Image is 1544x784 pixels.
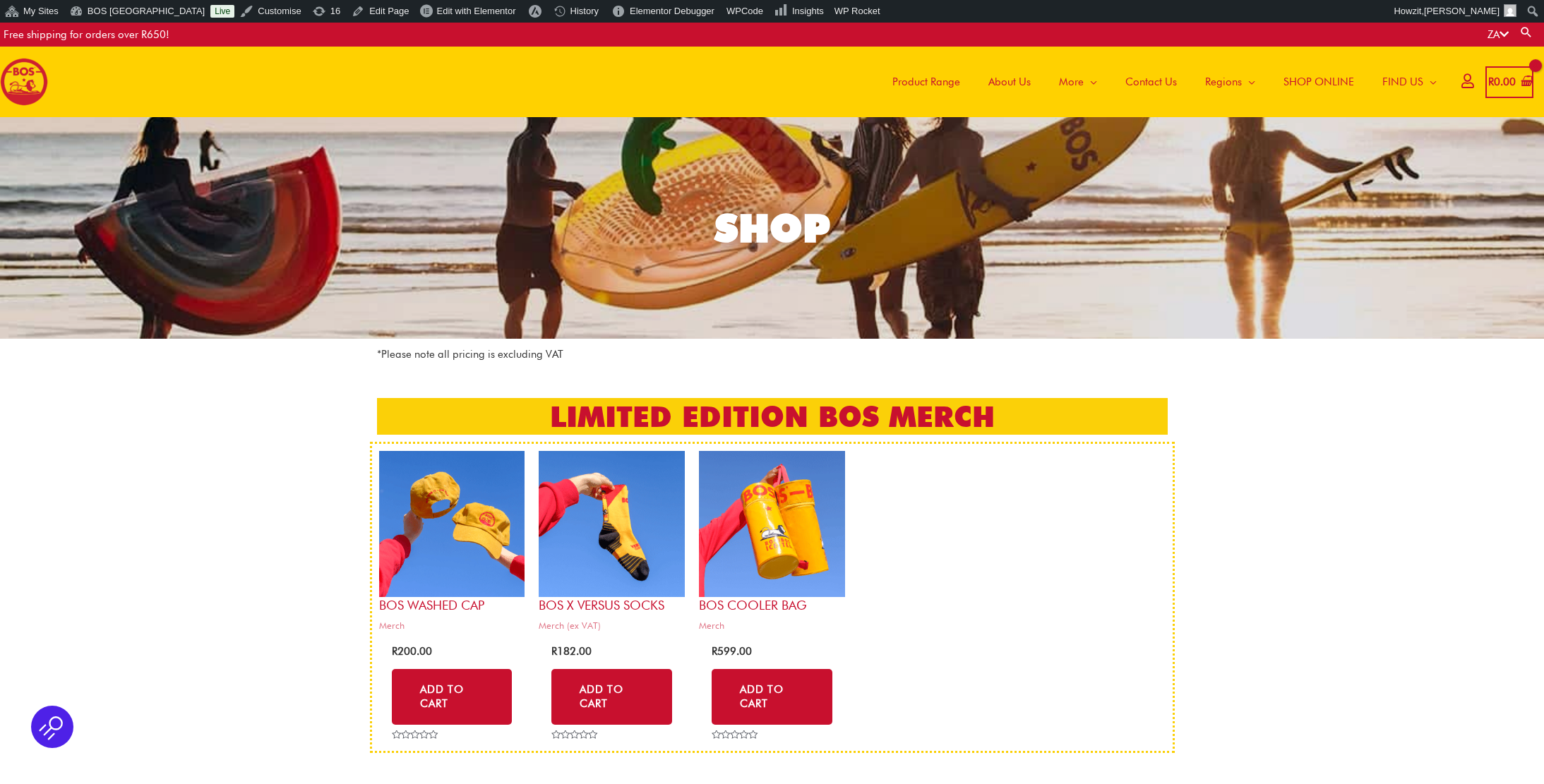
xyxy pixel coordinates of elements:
[377,398,1168,435] h2: LIMITED EDITION BOS MERCH
[699,451,845,597] img: bos cooler bag
[988,61,1031,103] span: About Us
[437,6,516,16] span: Edit with Elementor
[379,451,525,597] img: bos cap
[892,61,960,103] span: Product Range
[1488,76,1494,88] span: R
[868,47,1451,117] nav: Site Navigation
[1111,47,1191,117] a: Contact Us
[699,451,845,637] a: BOS Cooler bagMerch
[1485,66,1533,98] a: View Shopping Cart, empty
[1269,47,1368,117] a: SHOP ONLINE
[974,47,1045,117] a: About Us
[1488,76,1516,88] bdi: 0.00
[379,597,525,613] h2: BOS Washed Cap
[539,597,685,613] h2: BOS x Versus Socks
[539,451,685,637] a: BOS x Versus SocksMerch (ex VAT)
[1045,47,1111,117] a: More
[712,645,717,658] span: R
[551,645,557,658] span: R
[1382,61,1423,103] span: FIND US
[712,669,832,725] a: Add to cart: “BOS Cooler bag”
[1283,61,1354,103] span: SHOP ONLINE
[1191,47,1269,117] a: Regions
[379,451,525,637] a: BOS Washed CapMerch
[699,620,845,632] span: Merch
[539,620,685,632] span: Merch (ex VAT)
[551,669,672,725] a: Select options for “BOS x Versus Socks”
[699,597,845,613] h2: BOS Cooler bag
[1125,61,1177,103] span: Contact Us
[712,645,752,658] bdi: 599.00
[1059,61,1084,103] span: More
[210,5,234,18] a: Live
[714,209,830,248] div: SHOP
[1205,61,1242,103] span: Regions
[1488,28,1509,41] a: ZA
[539,451,685,597] img: bos x versus socks
[379,620,525,632] span: Merch
[1519,25,1533,39] a: Search button
[377,346,1168,363] p: *Please note all pricing is excluding VAT
[1424,6,1500,16] span: [PERSON_NAME]
[392,645,397,658] span: R
[4,23,169,47] div: Free shipping for orders over R650!
[551,645,592,658] bdi: 182.00
[392,669,513,725] a: Add to cart: “BOS Washed Cap”
[878,47,974,117] a: Product Range
[392,645,432,658] bdi: 200.00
